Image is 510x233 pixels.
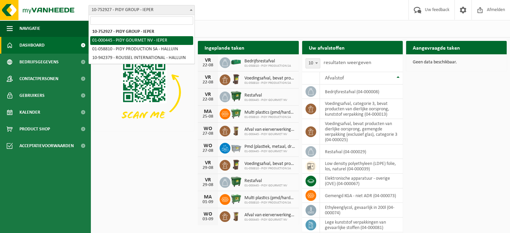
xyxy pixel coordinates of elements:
[244,110,295,115] span: Multi plastics (pmd/harde kunststoffen/spanbanden/eps/folie naturel/folie gemeng...
[90,45,193,54] li: 01-058810 - PIDY PRODUCTION SA - HALLUIN
[244,178,287,184] span: Restafval
[230,210,242,222] img: WB-0140-HPE-BN-01
[244,59,291,64] span: Bedrijfsrestafval
[325,75,344,81] span: Afvalstof
[94,54,194,130] img: Download de VHEPlus App
[230,142,242,153] img: WB-2500-GAL-GY-01
[201,126,215,131] div: WO
[413,60,500,65] p: Geen data beschikbaar.
[19,54,59,70] span: Bedrijfsgegevens
[201,143,215,149] div: WO
[201,80,215,85] div: 22-08
[19,87,45,104] span: Gebruikers
[19,20,40,37] span: Navigatie
[244,64,291,68] span: 01-058810 - PIDY PRODUCTION SA
[244,76,295,81] span: Voedingsafval, bevat producten van dierlijke oorsprong, gemengde verpakking (exc...
[19,70,58,87] span: Contactpersonen
[90,54,193,62] li: 10-942379 - ROUSSEL INTERNATIONAL - HALLUIN
[244,115,295,119] span: 01-058810 - PIDY PRODUCTION SA
[244,184,287,188] span: 01-000445 - PIDY GOURMET NV
[201,194,215,200] div: MA
[201,75,215,80] div: VR
[201,212,215,217] div: WO
[230,73,242,85] img: WB-0240-HPE-BN-01
[244,93,287,98] span: Restafval
[320,99,403,119] td: voedingsafval, categorie 3, bevat producten van dierlijke oorsprong, kunststof verpakking (04-000...
[201,58,215,63] div: VR
[244,218,295,222] span: 01-000445 - PIDY GOURMET NV
[320,188,403,203] td: gemengd KGA - niet ADR (04-000073)
[244,98,287,102] span: 01-000445 - PIDY GOURMET NV
[201,149,215,153] div: 27-08
[89,5,194,15] span: 10-752927 - PIDY GROUP - IEPER
[201,160,215,166] div: VR
[244,127,295,132] span: Afval van eierverwerking, onverpakt, categorie 3
[244,167,295,171] span: 01-058810 - PIDY PRODUCTION SA
[244,81,295,85] span: 01-058810 - PIDY PRODUCTION SA
[406,41,467,54] h2: Aangevraagde taken
[320,203,403,218] td: ethyleenglycol, gevaarlijk in 200l (04-000074)
[90,36,193,45] li: 01-000445 - PIDY GOURMET NV - IEPER
[19,137,74,154] span: Acceptatievoorwaarden
[244,195,295,201] span: Multi plastics (pmd/harde kunststoffen/spanbanden/eps/folie naturel/folie gemeng...
[320,144,403,159] td: restafval (04-000029)
[320,218,403,232] td: lege kunststof verpakkingen van gevaarlijke stoffen (04-000081)
[230,176,242,187] img: WB-1100-HPE-GN-01
[320,84,403,99] td: bedrijfsrestafval (04-000008)
[244,161,295,167] span: Voedingsafval, bevat producten van dierlijke oorsprong, gemengde verpakking (exc...
[201,177,215,183] div: VR
[201,109,215,114] div: MA
[230,193,242,205] img: WB-0660-HPE-GN-01
[306,59,320,68] span: 10
[201,63,215,68] div: 22-08
[244,213,295,218] span: Afval van eierverwerking, onverpakt, categorie 3
[302,41,351,54] h2: Uw afvalstoffen
[19,121,50,137] span: Product Shop
[244,144,295,150] span: Pmd (plastiek, metaal, drankkartons) (bedrijven)
[244,150,295,154] span: 01-000445 - PIDY GOURMET NV
[201,183,215,187] div: 29-08
[201,166,215,170] div: 29-08
[324,60,371,65] label: resultaten weergeven
[230,56,242,68] img: HK-XZ-20-GN-00
[201,97,215,102] div: 22-08
[201,92,215,97] div: VR
[305,58,320,68] span: 10
[201,217,215,222] div: 03-09
[201,131,215,136] div: 27-08
[90,27,193,36] li: 10-752927 - PIDY GROUP - IEPER
[19,104,40,121] span: Kalender
[230,159,242,170] img: WB-0240-HPE-BN-01
[201,114,215,119] div: 25-08
[320,119,403,144] td: voedingsafval, bevat producten van dierlijke oorsprong, gemengde verpakking (exclusief glas), cat...
[230,91,242,102] img: WB-1100-HPE-GN-01
[320,159,403,174] td: low density polyethyleen (LDPE) folie, los, naturel (04-000039)
[19,37,45,54] span: Dashboard
[230,125,242,136] img: WB-0140-HPE-BN-01
[198,41,251,54] h2: Ingeplande taken
[230,108,242,119] img: WB-0660-HPE-GN-01
[320,174,403,188] td: elektronische apparatuur - overige (OVE) (04-000067)
[201,200,215,205] div: 01-09
[244,201,295,205] span: 01-058810 - PIDY PRODUCTION SA
[244,132,295,136] span: 01-000445 - PIDY GOURMET NV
